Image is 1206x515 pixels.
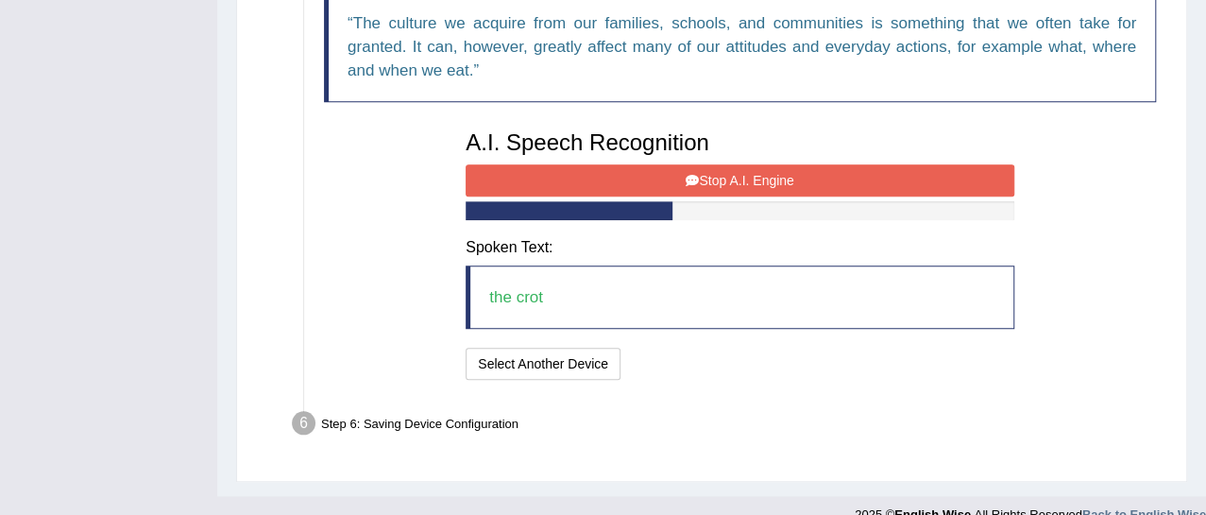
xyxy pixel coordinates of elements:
[466,164,1014,197] button: Stop A.I. Engine
[348,14,1136,79] q: The culture we acquire from our families, schools, and communities is something that we often tak...
[466,266,1014,329] blockquote: the crot
[283,405,1178,447] div: Step 6: Saving Device Configuration
[466,239,1014,256] h4: Spoken Text:
[466,130,1014,155] h3: A.I. Speech Recognition
[466,348,620,380] button: Select Another Device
